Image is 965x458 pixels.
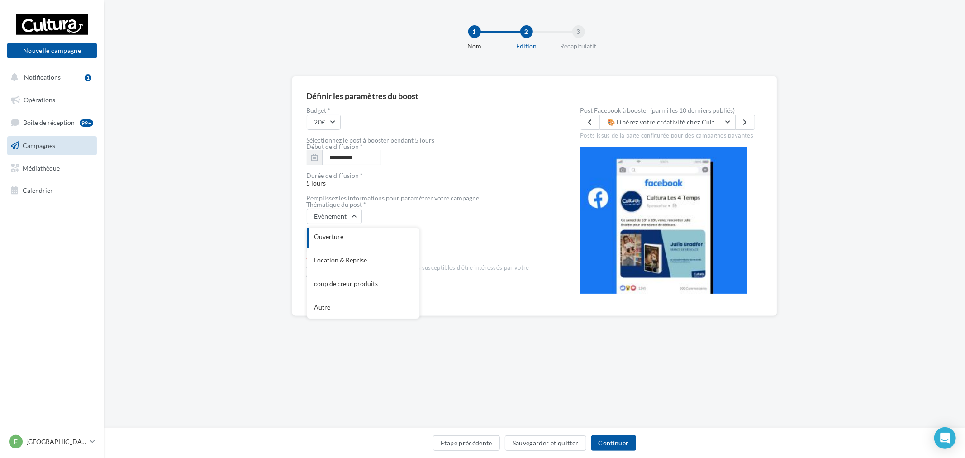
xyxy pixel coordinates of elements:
[5,113,99,132] a: Boîte de réception99+
[433,435,500,451] button: Etape précédente
[5,136,99,155] a: Campagnes
[5,181,99,200] a: Calendrier
[520,25,533,38] div: 2
[468,25,481,38] div: 1
[307,231,551,238] div: Univers produits *
[307,201,551,208] div: Thématique du post *
[934,427,956,449] div: Open Intercom Messenger
[23,119,75,126] span: Boîte de réception
[550,42,608,51] div: Récapitulatif
[85,74,91,81] div: 1
[24,96,55,104] span: Opérations
[580,147,747,294] img: operation-preview
[14,437,18,446] span: F
[307,92,419,100] div: Définir les paramètres du boost
[572,25,585,38] div: 3
[5,91,99,110] a: Opérations
[498,42,556,51] div: Édition
[7,433,97,450] a: F [GEOGRAPHIC_DATA]
[307,248,419,272] div: Location & Reprise
[446,42,504,51] div: Nom
[5,159,99,178] a: Médiathèque
[307,143,363,150] label: Début de diffusion *
[307,195,551,201] div: Remplissez les informations pour paramétrer votre campagne.
[24,73,61,81] span: Notifications
[307,272,419,296] div: coup de cœur produits
[80,119,93,127] div: 99+
[23,142,55,149] span: Campagnes
[5,68,95,87] button: Notifications 1
[307,172,551,179] div: Durée de diffusion *
[23,164,60,172] span: Médiathèque
[505,435,586,451] button: Sauvegarder et quitter
[307,225,419,248] div: Ouverture
[307,296,419,319] div: Autre
[591,435,636,451] button: Continuer
[600,114,736,130] button: 🎨 Libérez votre créativité chez Cultura [GEOGRAPHIC_DATA] ! ✨ Envie de vous évader, de vous initi...
[307,137,551,143] div: Sélectionnez le post à booster pendant 5 jours
[7,43,97,58] button: Nouvelle campagne
[307,264,551,280] div: Cet univers définira le panel d'internautes susceptibles d'être intéressés par votre campagne
[580,107,762,114] label: Post Facebook à booster (parmi les 10 derniers publiés)
[307,209,362,224] button: Evènement
[307,255,551,263] div: Champ requis
[580,130,762,140] div: Posts issus de la page configurée pour des campagnes payantes
[23,186,53,194] span: Calendrier
[307,107,551,114] label: Budget *
[307,172,551,187] span: 5 jours
[307,114,341,130] button: 20€
[26,437,86,446] p: [GEOGRAPHIC_DATA]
